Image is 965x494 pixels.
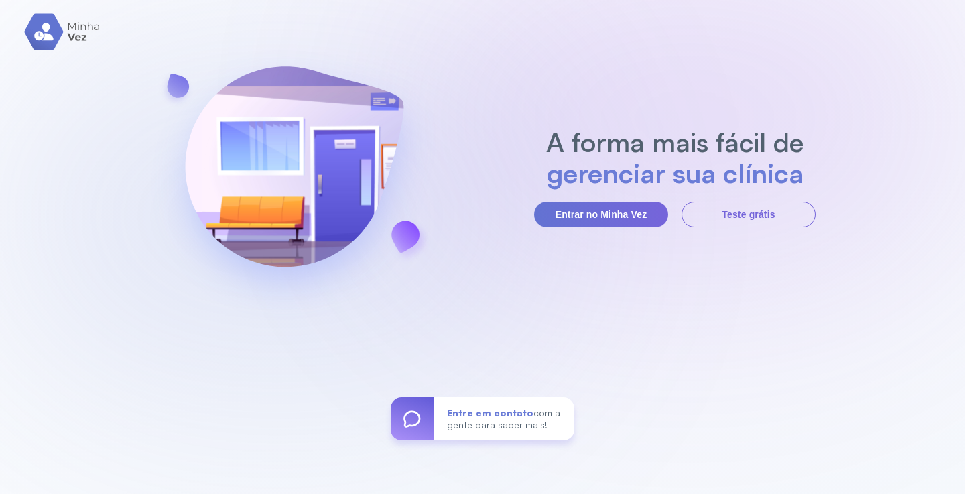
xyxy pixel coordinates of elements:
[534,202,668,227] button: Entrar no Minha Vez
[682,202,816,227] button: Teste grátis
[434,397,574,440] div: com a gente para saber mais!
[391,397,574,440] a: Entre em contatocom a gente para saber mais!
[149,31,439,322] img: banner-login.svg
[24,13,101,50] img: logo.svg
[447,407,533,418] span: Entre em contato
[539,158,811,188] h2: gerenciar sua clínica
[539,127,811,158] h2: A forma mais fácil de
